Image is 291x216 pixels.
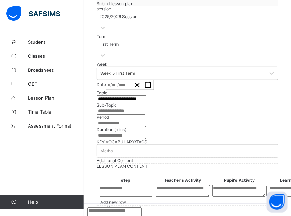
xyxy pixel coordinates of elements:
span: Week [97,62,107,67]
span: KEY VOCABULARY/TAGS [97,139,147,144]
label: Sub-Topic [97,102,117,108]
span: Date [97,82,106,87]
div: First Term [99,42,119,47]
label: Topic [97,90,107,95]
img: safsims [6,6,60,21]
span: / [117,81,119,87]
span: Lesson Plan [28,95,84,101]
span: Submit lesson plan [97,1,133,6]
th: step [98,177,154,183]
div: Maths [100,149,113,154]
th: Teacher's Activity [155,177,211,183]
th: Pupil's Activity [211,177,267,183]
div: Week 5 First Term [100,71,135,76]
span: Student [28,39,84,45]
span: LESSON PLAN CONTENT [97,164,148,169]
span: + Add new row [97,200,126,205]
span: Time Table [28,109,84,115]
label: Period [97,115,109,120]
div: 2025/2026 Session [99,14,137,19]
span: Additional Content [97,158,133,163]
button: Open asap [267,192,288,213]
span: Help [28,199,84,205]
span: / [110,81,112,87]
span: Classes [28,53,84,59]
span: session [97,6,111,12]
span: CBT [28,81,84,87]
span: Assessment Format [28,123,84,129]
label: Duration (mins) [97,127,126,132]
span: Term [97,34,106,39]
span: Broadsheet [28,67,84,73]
